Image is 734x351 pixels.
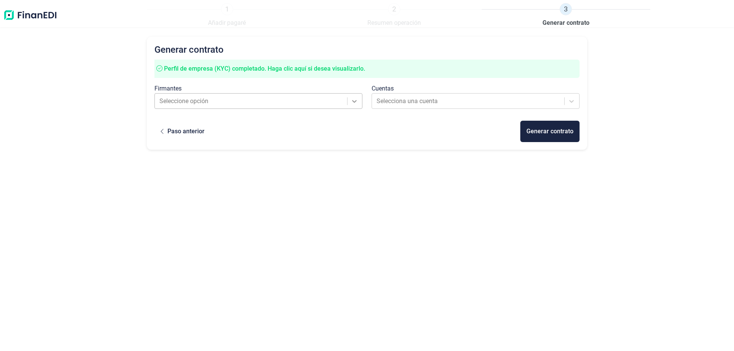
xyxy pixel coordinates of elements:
[520,121,580,142] button: Generar contrato
[372,84,580,93] div: Cuentas
[154,84,362,93] div: Firmantes
[560,3,572,15] span: 3
[154,44,580,55] h2: Generar contrato
[542,3,589,27] a: 3Generar contrato
[542,18,589,27] span: Generar contrato
[526,127,573,136] div: Generar contrato
[154,121,211,142] button: Paso anterior
[164,65,365,72] span: Perfil de empresa (KYC) completado. Haga clic aquí si desea visualizarlo.
[167,127,205,136] div: Paso anterior
[3,3,57,27] img: Logo de aplicación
